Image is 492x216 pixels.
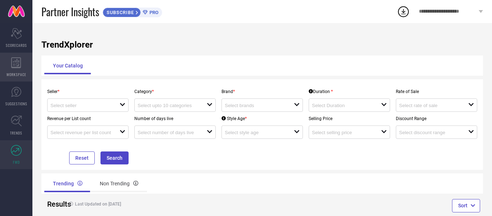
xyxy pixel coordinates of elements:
[312,130,374,135] input: Select selling price
[6,43,27,48] span: SCORECARDS
[47,116,129,121] p: Revenue per List count
[134,116,216,121] p: Number of days live
[103,10,136,15] span: SUBSCRIBE
[100,151,129,164] button: Search
[312,103,374,108] input: Select Duration
[396,116,477,121] p: Discount Range
[222,89,303,94] p: Brand
[103,6,162,17] a: SUBSCRIBEPRO
[91,175,147,192] div: Non Trending
[225,130,287,135] input: Select style age
[44,57,91,74] div: Your Catalog
[399,130,461,135] input: Select discount range
[148,10,158,15] span: PRO
[6,72,26,77] span: WORKSPACE
[47,200,59,208] h2: Results
[138,130,200,135] input: Select number of days live
[5,101,27,106] span: SUGGESTIONS
[41,4,99,19] span: Partner Insights
[41,40,483,50] h1: TrendXplorer
[50,130,113,135] input: Select revenue per list count
[69,151,95,164] button: Reset
[47,89,129,94] p: Seller
[225,103,287,108] input: Select brands
[222,116,247,121] div: Style Age
[50,103,113,108] input: Select seller
[399,103,461,108] input: Select rate of sale
[396,89,477,94] p: Rate of Sale
[309,89,333,94] div: Duration
[309,116,390,121] p: Selling Price
[65,202,239,207] h4: Last Updated on [DATE]
[134,89,216,94] p: Category
[10,130,22,136] span: TRENDS
[397,5,410,18] div: Open download list
[44,175,91,192] div: Trending
[138,103,200,108] input: Select upto 10 categories
[13,159,20,165] span: FWD
[452,199,480,212] button: Sort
